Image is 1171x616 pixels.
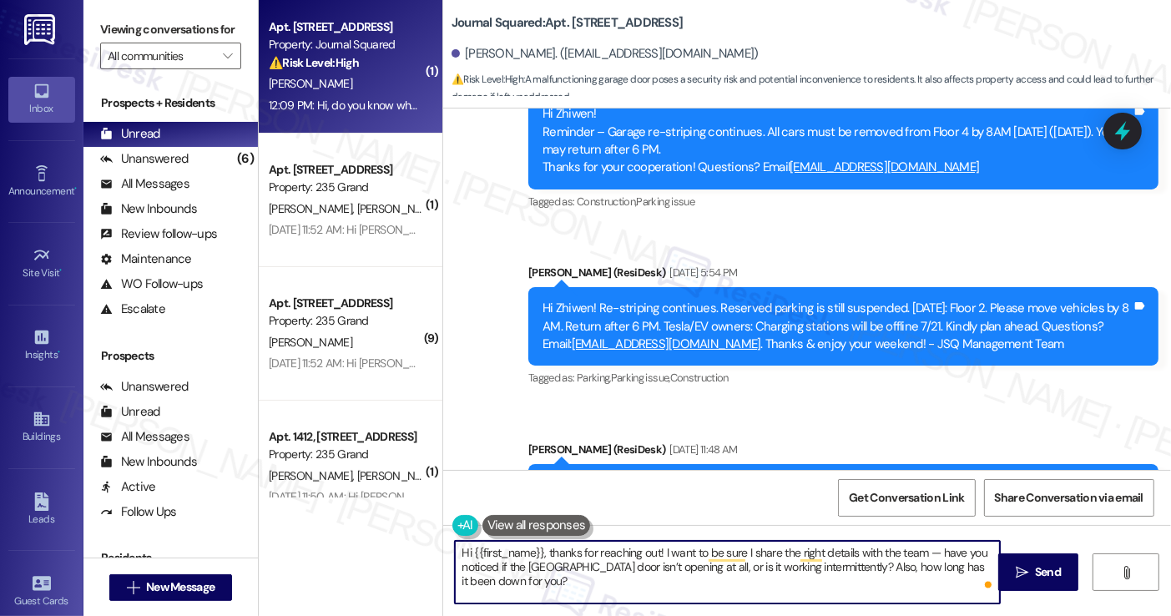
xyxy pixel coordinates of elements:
[998,553,1079,591] button: Send
[790,159,979,175] a: [EMAIL_ADDRESS][DOMAIN_NAME]
[100,428,189,446] div: All Messages
[24,14,58,45] img: ResiDesk Logo
[8,77,75,122] a: Inbox
[269,55,359,70] strong: ⚠️ Risk Level: High
[74,183,77,194] span: •
[1120,566,1133,579] i: 
[452,14,683,32] b: Journal Squared: Apt. [STREET_ADDRESS]
[83,94,258,112] div: Prospects + Residents
[984,479,1154,517] button: Share Conversation via email
[83,549,258,567] div: Residents
[100,250,192,268] div: Maintenance
[100,17,241,43] label: Viewing conversations for
[577,194,637,209] span: Construction ,
[100,503,177,521] div: Follow Ups
[100,225,217,243] div: Review follow-ups
[100,175,189,193] div: All Messages
[269,179,423,196] div: Property: 235 Grand
[528,441,1158,464] div: [PERSON_NAME] (ResiDesk)
[269,295,423,312] div: Apt. [STREET_ADDRESS]
[356,468,440,483] span: [PERSON_NAME]
[233,146,258,172] div: (6)
[223,49,232,63] i: 
[543,300,1132,353] div: Hi Zhiwen! Re-striping continues. Reserved parking is still suspended. [DATE]: Floor 2. Please mo...
[528,264,1158,287] div: [PERSON_NAME] (ResiDesk)
[838,479,975,517] button: Get Conversation Link
[611,371,670,385] span: Parking issue ,
[452,71,1171,107] span: : A malfunctioning garage door poses a security risk and potential inconvenience to residents. It...
[528,366,1158,390] div: Tagged as:
[100,453,197,471] div: New Inbounds
[269,446,423,463] div: Property: 235 Grand
[109,574,233,601] button: New Message
[666,441,738,458] div: [DATE] 11:48 AM
[100,403,160,421] div: Unread
[269,201,357,216] span: [PERSON_NAME]
[60,265,63,276] span: •
[83,347,258,365] div: Prospects
[8,487,75,533] a: Leads
[269,468,357,483] span: [PERSON_NAME]
[849,489,964,507] span: Get Conversation Link
[108,43,215,69] input: All communities
[269,98,735,113] div: 12:09 PM: Hi, do you know when the garage door on [GEOGRAPHIC_DATA] will be working again?
[670,371,729,385] span: Construction
[269,335,352,350] span: [PERSON_NAME]
[100,378,189,396] div: Unanswered
[100,150,189,168] div: Unanswered
[666,264,738,281] div: [DATE] 5:54 PM
[637,194,695,209] span: Parking issue
[452,73,523,86] strong: ⚠️ Risk Level: High
[577,371,611,385] span: Parking ,
[100,275,203,293] div: WO Follow-ups
[8,405,75,450] a: Buildings
[100,478,156,496] div: Active
[269,161,423,179] div: Apt. [STREET_ADDRESS]
[8,241,75,286] a: Site Visit •
[995,489,1143,507] span: Share Conversation via email
[1016,566,1028,579] i: 
[452,45,759,63] div: [PERSON_NAME]. ([EMAIL_ADDRESS][DOMAIN_NAME])
[269,76,352,91] span: [PERSON_NAME]
[269,36,423,53] div: Property: Journal Squared
[269,428,423,446] div: Apt. 1412, [STREET_ADDRESS]
[269,312,423,330] div: Property: 235 Grand
[543,105,1132,177] div: Hi Zhiwen! Reminder – Garage re-striping continues. All cars must be removed from Floor 4 by 8AM ...
[8,569,75,614] a: Guest Cards
[269,18,423,36] div: Apt. [STREET_ADDRESS]
[127,581,139,594] i: 
[1035,563,1061,581] span: Send
[58,346,60,358] span: •
[100,200,197,218] div: New Inbounds
[100,300,165,318] div: Escalate
[100,125,160,143] div: Unread
[146,578,215,596] span: New Message
[572,336,761,352] a: [EMAIL_ADDRESS][DOMAIN_NAME]
[8,323,75,368] a: Insights •
[356,201,440,216] span: [PERSON_NAME]
[528,189,1158,214] div: Tagged as:
[455,541,999,603] textarea: To enrich screen reader interactions, please activate Accessibility in Grammarly extension settings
